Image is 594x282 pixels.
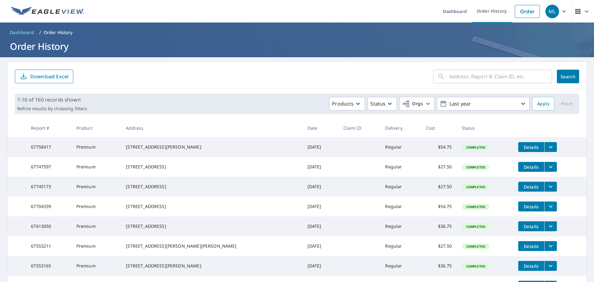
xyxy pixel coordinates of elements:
button: filesDropdownBtn-67704339 [544,202,557,211]
td: $36.75 [421,256,457,276]
div: [STREET_ADDRESS][PERSON_NAME][PERSON_NAME] [126,243,297,249]
td: 67745173 [26,177,71,197]
button: filesDropdownBtn-67747597 [544,162,557,172]
button: filesDropdownBtn-67553211 [544,241,557,251]
span: Details [522,164,540,170]
td: [DATE] [303,256,338,276]
p: Download Excel [30,73,68,80]
th: Address [121,119,302,137]
td: Premium [71,236,121,256]
span: Details [522,243,540,249]
td: Premium [71,177,121,197]
a: Order [515,5,540,18]
button: Last year [437,97,530,111]
button: filesDropdownBtn-67613050 [544,221,557,231]
td: Regular [380,216,421,236]
td: Regular [380,236,421,256]
td: $27.50 [421,157,457,177]
td: Premium [71,137,121,157]
button: Download Excel [15,70,73,83]
th: Date [303,119,338,137]
button: detailsBtn-67758417 [518,142,544,152]
span: Completed [463,165,489,169]
th: Cost [421,119,457,137]
th: Status [457,119,514,137]
td: $27.50 [421,177,457,197]
span: Completed [463,145,489,150]
a: Dashboard [7,28,37,37]
span: Details [522,263,540,269]
h1: Order History [7,40,587,53]
td: 67704339 [26,197,71,216]
button: Products [329,97,365,111]
button: detailsBtn-67704339 [518,202,544,211]
div: [STREET_ADDRESS] [126,164,297,170]
span: Details [522,204,540,210]
td: Regular [380,137,421,157]
span: Search [562,74,574,80]
img: EV Logo [11,7,84,16]
td: Premium [71,256,121,276]
td: $27.50 [421,236,457,256]
td: $54.75 [421,197,457,216]
span: Completed [463,264,489,268]
td: Regular [380,177,421,197]
button: detailsBtn-67553165 [518,261,544,271]
div: ML [545,5,559,18]
span: Dashboard [10,29,34,36]
span: Completed [463,185,489,189]
button: detailsBtn-67745173 [518,182,544,192]
button: Apply [532,97,554,111]
td: 67747597 [26,157,71,177]
span: Details [522,144,540,150]
button: detailsBtn-67747597 [518,162,544,172]
span: Apply [537,100,549,108]
td: Regular [380,157,421,177]
td: Premium [71,216,121,236]
td: Regular [380,256,421,276]
nav: breadcrumb [7,28,587,37]
span: Details [522,223,540,229]
div: [STREET_ADDRESS] [126,184,297,190]
p: Refine results by choosing filters [17,106,87,111]
td: 67613050 [26,216,71,236]
span: Completed [463,224,489,229]
td: 67553211 [26,236,71,256]
th: Delivery [380,119,421,137]
button: Status [368,97,397,111]
td: 67758417 [26,137,71,157]
td: Regular [380,197,421,216]
div: [STREET_ADDRESS][PERSON_NAME] [126,263,297,269]
td: [DATE] [303,137,338,157]
div: [STREET_ADDRESS][PERSON_NAME] [126,144,297,150]
p: Products [332,100,354,107]
div: [STREET_ADDRESS] [126,223,297,229]
span: Details [522,184,540,190]
button: filesDropdownBtn-67758417 [544,142,557,152]
td: 67553165 [26,256,71,276]
div: [STREET_ADDRESS] [126,203,297,210]
th: Product [71,119,121,137]
span: Completed [463,244,489,249]
td: $54.75 [421,137,457,157]
span: Completed [463,205,489,209]
button: Search [557,70,579,83]
td: [DATE] [303,157,338,177]
button: detailsBtn-67553211 [518,241,544,251]
p: Last year [447,98,519,109]
p: Status [370,100,385,107]
input: Address, Report #, Claim ID, etc. [449,68,552,85]
td: [DATE] [303,236,338,256]
p: 1-10 of 160 records shown [17,96,87,103]
td: [DATE] [303,216,338,236]
td: Premium [71,197,121,216]
button: detailsBtn-67613050 [518,221,544,231]
td: $36.75 [421,216,457,236]
p: Order History [44,29,73,36]
td: [DATE] [303,177,338,197]
button: filesDropdownBtn-67553165 [544,261,557,271]
th: Claim ID [338,119,381,137]
button: Orgs [399,97,434,111]
button: filesDropdownBtn-67745173 [544,182,557,192]
span: Orgs [402,100,423,108]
